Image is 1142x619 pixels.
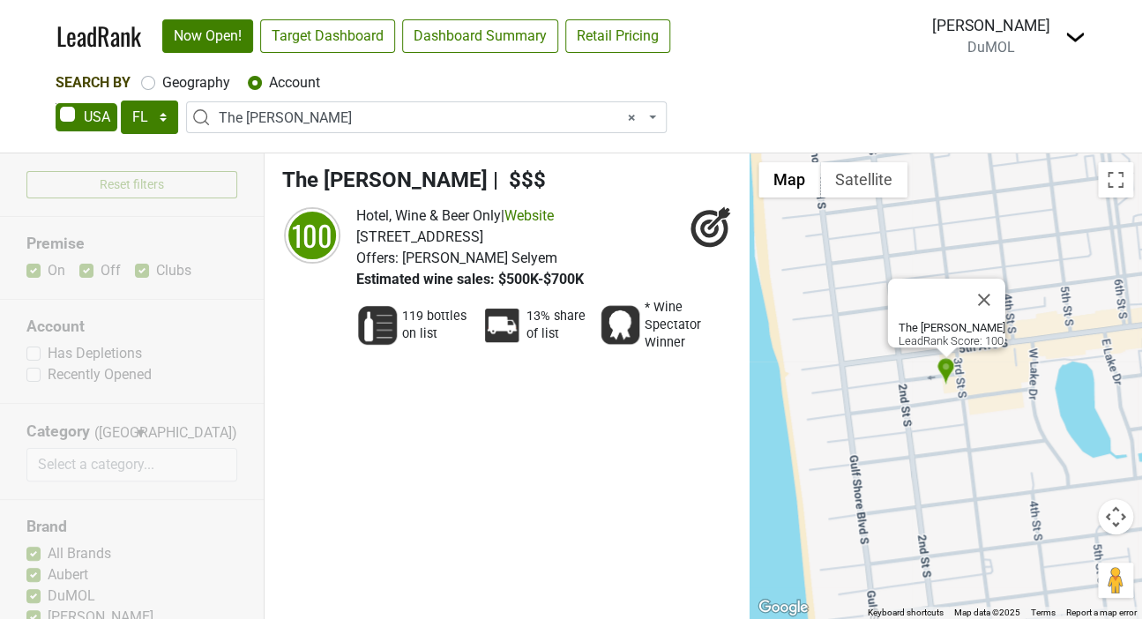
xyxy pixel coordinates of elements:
button: Show satellite imagery [820,162,907,198]
span: Offers: [356,250,399,266]
a: Open this area in Google Maps (opens a new window) [754,596,812,619]
label: Account [269,72,320,93]
span: Map data ©2025 [954,608,1020,617]
span: 13% share of list [526,308,588,343]
span: Estimated wine sales: $500K-$700K [356,271,584,287]
a: Now Open! [162,19,253,53]
span: Hotel, Wine & Beer Only [356,207,501,224]
a: Terms (opens in new tab) [1031,608,1056,617]
button: Keyboard shortcuts [868,607,944,619]
span: The Escalante [219,108,645,129]
span: The Escalante [186,101,667,133]
span: The [PERSON_NAME] [282,168,488,192]
span: Search By [56,74,131,91]
span: Remove all items [628,108,636,129]
div: The Escalante [937,357,955,386]
img: Wine List [356,304,399,347]
a: LeadRank [56,18,141,55]
button: Map camera controls [1098,499,1133,534]
a: Dashboard Summary [402,19,558,53]
span: | $$$ [493,168,546,192]
label: Geography [162,72,230,93]
button: Drag Pegman onto the map to open Street View [1098,563,1133,598]
span: * Wine Spectator Winner [645,299,721,352]
b: The [PERSON_NAME] [898,321,1004,334]
a: Website [504,207,554,224]
span: [PERSON_NAME] Selyem [402,250,557,266]
div: [PERSON_NAME] [932,14,1050,37]
span: 119 bottles on list [402,308,470,343]
img: Award [599,304,641,347]
img: Percent Distributor Share [481,304,523,347]
button: Toggle fullscreen view [1098,162,1133,198]
div: 100 [286,209,339,262]
a: Target Dashboard [260,19,395,53]
a: Retail Pricing [565,19,670,53]
a: Report a map error [1066,608,1137,617]
img: Google [754,596,812,619]
button: Close [962,279,1004,321]
span: DuMOL [967,39,1015,56]
div: LeadRank Score: 100 [898,321,1004,347]
span: [STREET_ADDRESS] [356,228,483,245]
div: | [356,205,584,227]
button: Show street map [758,162,820,198]
img: Dropdown Menu [1064,26,1086,48]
